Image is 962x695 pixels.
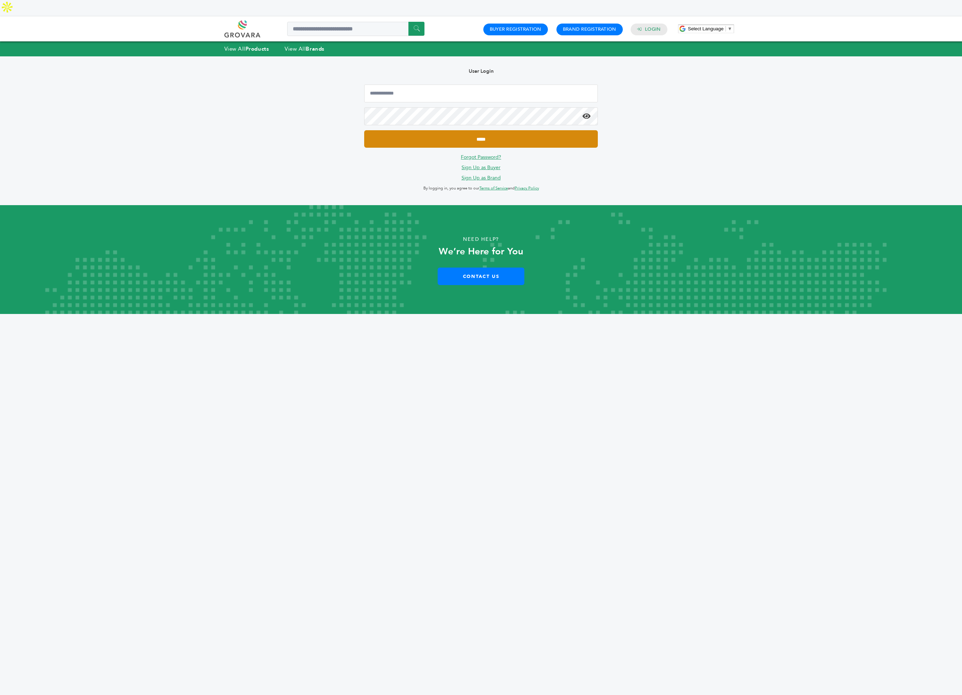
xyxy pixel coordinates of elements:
[287,22,424,36] input: Search a product or brand...
[245,45,269,52] strong: Products
[462,174,501,181] a: Sign Up as Brand
[490,26,541,32] a: Buyer Registration
[462,164,500,171] a: Sign Up as Buyer
[439,245,523,258] strong: We’re Here for You
[285,45,325,52] a: View AllBrands
[688,26,732,31] a: Select Language​
[469,68,494,75] b: User Login
[688,26,724,31] span: Select Language
[306,45,324,52] strong: Brands
[728,26,732,31] span: ▼
[563,26,616,32] a: Brand Registration
[515,186,539,191] a: Privacy Policy
[224,45,269,52] a: View AllProducts
[645,26,661,32] a: Login
[726,26,726,31] span: ​
[364,107,597,125] input: Password
[48,234,914,245] p: Need Help?
[364,85,597,102] input: Email Address
[438,268,524,285] a: Contact Us
[364,184,597,193] p: By logging in, you agree to our and
[479,186,508,191] a: Terms of Service
[461,154,501,161] a: Forgot Password?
